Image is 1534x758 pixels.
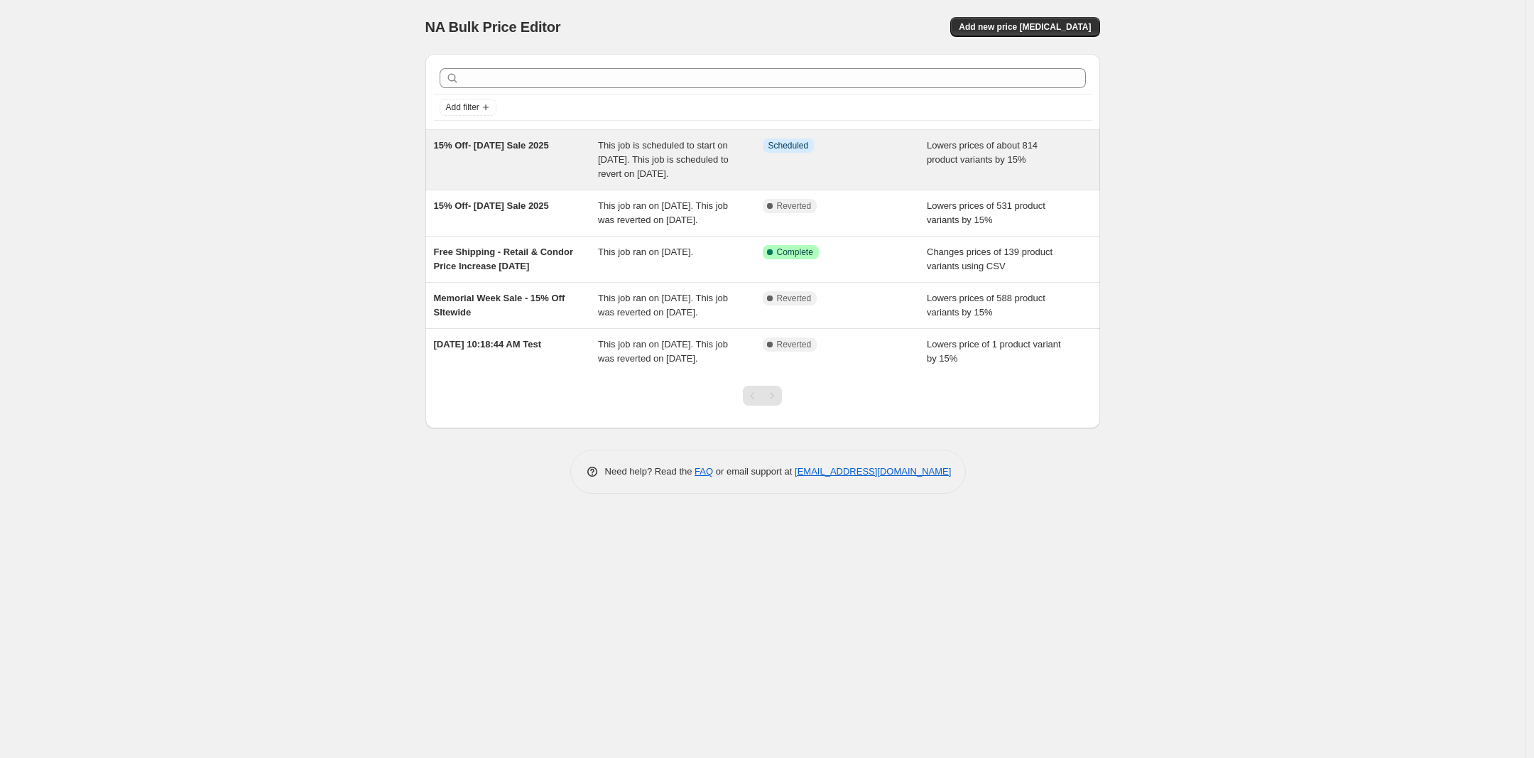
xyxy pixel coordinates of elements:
span: Free Shipping - Retail & Condor Price Increase [DATE] [434,247,573,271]
button: Add filter [440,99,496,116]
span: Lowers price of 1 product variant by 15% [927,339,1061,364]
span: This job ran on [DATE]. [598,247,693,257]
span: Need help? Read the [605,466,695,477]
span: 15% Off- [DATE] Sale 2025 [434,200,549,211]
button: Add new price [MEDICAL_DATA] [950,17,1099,37]
span: Reverted [777,293,812,304]
span: Memorial Week Sale - 15% Off SItewide [434,293,565,318]
span: Reverted [777,200,812,212]
span: or email support at [713,466,795,477]
span: Lowers prices of about 814 product variants by 15% [927,140,1038,165]
span: [DATE] 10:18:44 AM Test [434,339,541,350]
span: Add new price [MEDICAL_DATA] [959,21,1091,33]
span: Add filter [446,102,479,113]
span: This job ran on [DATE]. This job was reverted on [DATE]. [598,293,728,318]
span: This job ran on [DATE]. This job was reverted on [DATE]. [598,339,728,364]
span: NA Bulk Price Editor [425,19,561,35]
nav: Pagination [743,386,782,406]
span: Changes prices of 139 product variants using CSV [927,247,1052,271]
a: [EMAIL_ADDRESS][DOMAIN_NAME] [795,466,951,477]
span: Lowers prices of 531 product variants by 15% [927,200,1045,225]
span: 15% Off- [DATE] Sale 2025 [434,140,549,151]
span: This job is scheduled to start on [DATE]. This job is scheduled to revert on [DATE]. [598,140,729,179]
span: Reverted [777,339,812,350]
span: Lowers prices of 588 product variants by 15% [927,293,1045,318]
span: Complete [777,247,813,258]
span: This job ran on [DATE]. This job was reverted on [DATE]. [598,200,728,225]
a: FAQ [695,466,713,477]
span: Scheduled [768,140,809,151]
